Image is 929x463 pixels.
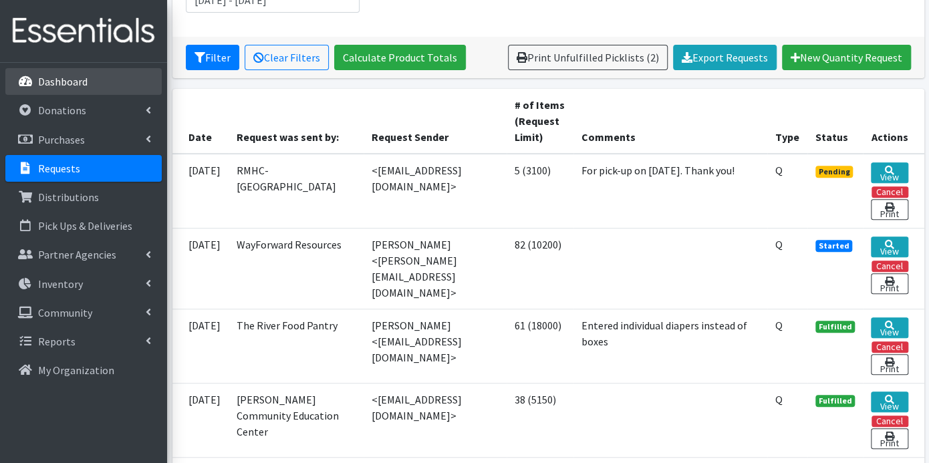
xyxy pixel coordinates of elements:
[871,354,908,375] a: Print
[38,248,116,261] p: Partner Agencies
[775,319,783,332] abbr: Quantity
[5,299,162,326] a: Community
[507,154,574,228] td: 5 (3100)
[229,309,364,383] td: The River Food Pantry
[872,341,908,353] button: Cancel
[767,89,807,154] th: Type
[871,199,908,220] a: Print
[364,228,506,309] td: [PERSON_NAME] <[PERSON_NAME][EMAIL_ADDRESS][DOMAIN_NAME]>
[229,154,364,228] td: RMHC-[GEOGRAPHIC_DATA]
[364,154,506,228] td: <[EMAIL_ADDRESS][DOMAIN_NAME]>
[5,9,162,53] img: HumanEssentials
[172,228,229,309] td: [DATE]
[573,309,767,383] td: Entered individual diapers instead of boxes
[775,238,783,251] abbr: Quantity
[507,89,574,154] th: # of Items (Request Limit)
[38,190,99,204] p: Distributions
[871,273,908,294] a: Print
[871,317,908,338] a: View
[573,154,767,228] td: For pick-up on [DATE]. Thank you!
[38,219,132,233] p: Pick Ups & Deliveries
[5,68,162,95] a: Dashboard
[38,306,92,319] p: Community
[871,162,908,183] a: View
[871,428,908,449] a: Print
[872,261,908,272] button: Cancel
[5,271,162,297] a: Inventory
[5,184,162,210] a: Distributions
[573,89,767,154] th: Comments
[229,383,364,457] td: [PERSON_NAME] Community Education Center
[245,45,329,70] a: Clear Filters
[5,357,162,383] a: My Organization
[5,328,162,355] a: Reports
[172,154,229,228] td: [DATE]
[872,416,908,427] button: Cancel
[38,277,83,291] p: Inventory
[815,240,853,252] span: Started
[673,45,777,70] a: Export Requests
[334,45,466,70] a: Calculate Product Totals
[508,45,668,70] a: Print Unfulfilled Picklists (2)
[5,126,162,153] a: Purchases
[872,186,908,198] button: Cancel
[172,309,229,383] td: [DATE]
[815,321,855,333] span: Fulfilled
[229,228,364,309] td: WayForward Resources
[172,89,229,154] th: Date
[507,309,574,383] td: 61 (18000)
[782,45,911,70] a: New Quantity Request
[507,228,574,309] td: 82 (10200)
[38,363,114,377] p: My Organization
[38,335,76,348] p: Reports
[863,89,924,154] th: Actions
[186,45,239,70] button: Filter
[5,97,162,124] a: Donations
[38,133,85,146] p: Purchases
[815,166,853,178] span: Pending
[5,155,162,182] a: Requests
[364,89,506,154] th: Request Sender
[38,162,80,175] p: Requests
[38,104,86,117] p: Donations
[229,89,364,154] th: Request was sent by:
[871,392,908,412] a: View
[364,309,506,383] td: [PERSON_NAME] <[EMAIL_ADDRESS][DOMAIN_NAME]>
[5,212,162,239] a: Pick Ups & Deliveries
[775,393,783,406] abbr: Quantity
[364,383,506,457] td: <[EMAIL_ADDRESS][DOMAIN_NAME]>
[815,395,855,407] span: Fulfilled
[38,75,88,88] p: Dashboard
[5,241,162,268] a: Partner Agencies
[507,383,574,457] td: 38 (5150)
[775,164,783,177] abbr: Quantity
[172,383,229,457] td: [DATE]
[807,89,864,154] th: Status
[871,237,908,257] a: View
